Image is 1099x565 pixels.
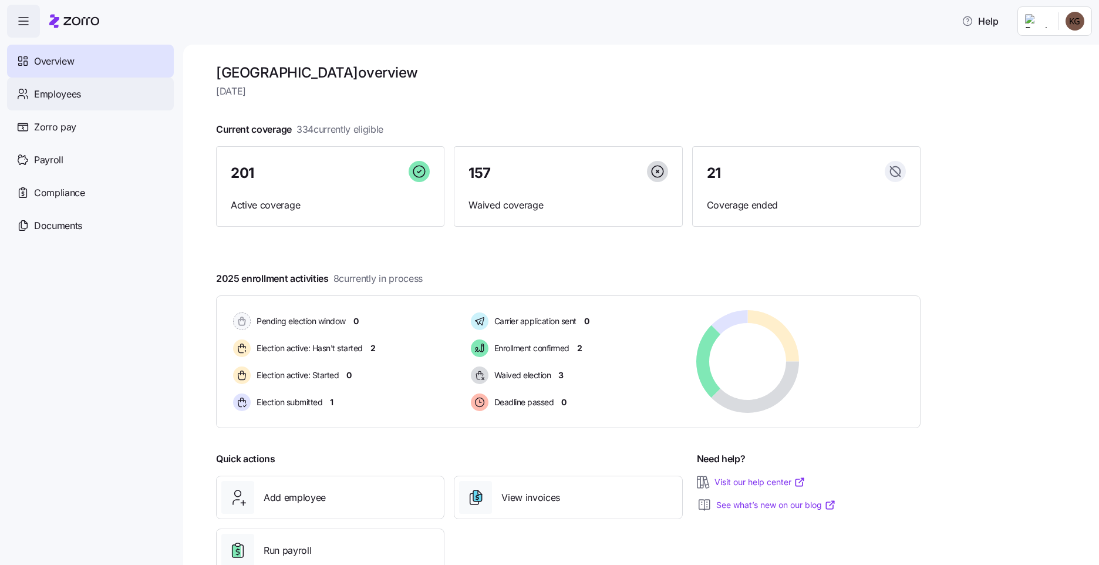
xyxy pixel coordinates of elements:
[353,315,359,327] span: 0
[501,490,560,505] span: View invoices
[333,271,423,286] span: 8 currently in process
[468,198,668,213] span: Waived coverage
[697,452,746,466] span: Need help?
[34,153,63,167] span: Payroll
[962,14,999,28] span: Help
[34,186,85,200] span: Compliance
[714,476,805,488] a: Visit our help center
[216,122,383,137] span: Current coverage
[370,342,376,354] span: 2
[7,45,174,78] a: Overview
[577,342,582,354] span: 2
[34,87,81,102] span: Employees
[7,176,174,209] a: Compliance
[7,143,174,176] a: Payroll
[1066,12,1084,31] img: b34cea83cf096b89a2fb04a6d3fa81b3
[1025,14,1049,28] img: Employer logo
[231,166,254,180] span: 201
[330,396,333,408] span: 1
[491,369,551,381] span: Waived election
[7,209,174,242] a: Documents
[952,9,1008,33] button: Help
[216,63,921,82] h1: [GEOGRAPHIC_DATA] overview
[34,218,82,233] span: Documents
[558,369,564,381] span: 3
[7,110,174,143] a: Zorro pay
[216,452,275,466] span: Quick actions
[216,271,423,286] span: 2025 enrollment activities
[216,84,921,99] span: [DATE]
[468,166,491,180] span: 157
[707,166,721,180] span: 21
[584,315,589,327] span: 0
[34,120,76,134] span: Zorro pay
[491,396,554,408] span: Deadline passed
[491,315,577,327] span: Carrier application sent
[34,54,74,69] span: Overview
[264,490,326,505] span: Add employee
[231,198,430,213] span: Active coverage
[491,342,569,354] span: Enrollment confirmed
[253,315,346,327] span: Pending election window
[253,396,322,408] span: Election submitted
[7,78,174,110] a: Employees
[253,342,363,354] span: Election active: Hasn't started
[253,369,339,381] span: Election active: Started
[716,499,836,511] a: See what’s new on our blog
[264,543,311,558] span: Run payroll
[707,198,906,213] span: Coverage ended
[296,122,383,137] span: 334 currently eligible
[346,369,352,381] span: 0
[561,396,567,408] span: 0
